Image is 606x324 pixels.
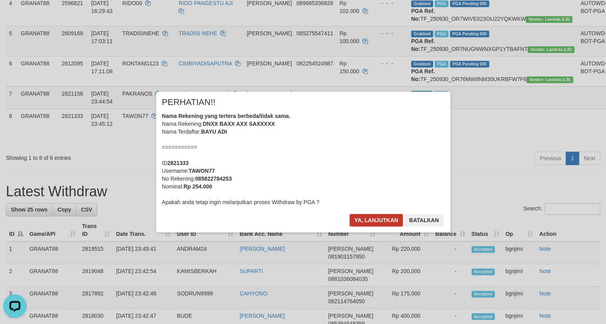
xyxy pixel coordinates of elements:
[184,183,212,190] b: Rp 254.000
[3,3,27,27] button: Open LiveChat chat widget
[162,112,444,206] div: Nama Rekening: Nama Terdaftar: =========== ID Username: No Rekening: Nominal: Apakah anda tetap i...
[201,129,227,135] b: BAYU ADI
[349,214,403,226] button: Ya, lanjutkan
[195,176,231,182] b: 085822784253
[162,113,291,119] b: Nama Rekening yang tertera berbeda/tidak sama.
[203,121,275,127] b: DNXX BAXX AXX SAXXXXX
[167,160,189,166] b: 2821333
[162,98,216,106] span: PERHATIAN!!
[404,214,444,226] button: Batalkan
[189,168,215,174] b: TAWON77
